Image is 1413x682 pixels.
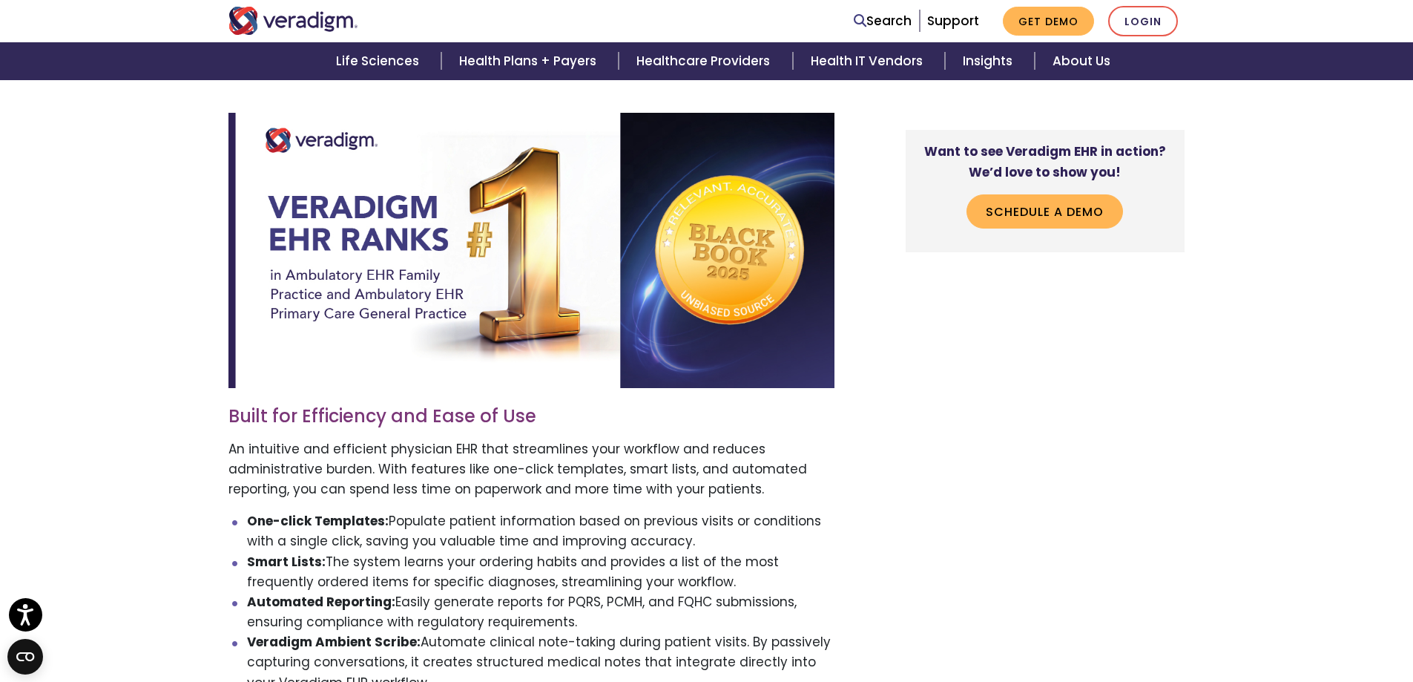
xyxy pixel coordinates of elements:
[228,439,834,500] p: An intuitive and efficient physician EHR that streamlines your workflow and reduces administrativ...
[945,42,1035,80] a: Insights
[1108,6,1178,36] a: Login
[228,113,834,387] img: Veradigm EHR Black Book #1 Ranking
[1003,7,1094,36] a: Get Demo
[318,42,441,80] a: Life Sciences
[247,552,834,592] li: The system learns your ordering habits and provides a list of the most frequently ordered items f...
[247,512,389,530] strong: One-click Templates:
[1035,42,1128,80] a: About Us
[619,42,792,80] a: Healthcare Providers
[441,42,619,80] a: Health Plans + Payers
[793,42,945,80] a: Health IT Vendors
[7,639,43,675] button: Open CMP widget
[927,12,979,30] a: Support
[854,11,912,31] a: Search
[247,511,834,551] li: Populate patient information based on previous visits or conditions with a single click, saving y...
[228,406,834,427] h3: Built for Efficiency and Ease of Use
[228,7,358,35] img: Veradigm logo
[247,593,395,611] strong: Automated Reporting:
[966,194,1123,228] a: Schedule a Demo
[247,553,326,571] strong: Smart Lists:
[924,142,1166,180] strong: Want to see Veradigm EHR in action? We’d love to show you!
[1339,608,1395,664] iframe: Drift Chat Widget
[247,592,834,632] li: Easily generate reports for PQRS, PCMH, and FQHC submissions, ensuring compliance with regulatory...
[247,633,421,651] strong: Veradigm Ambient Scribe:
